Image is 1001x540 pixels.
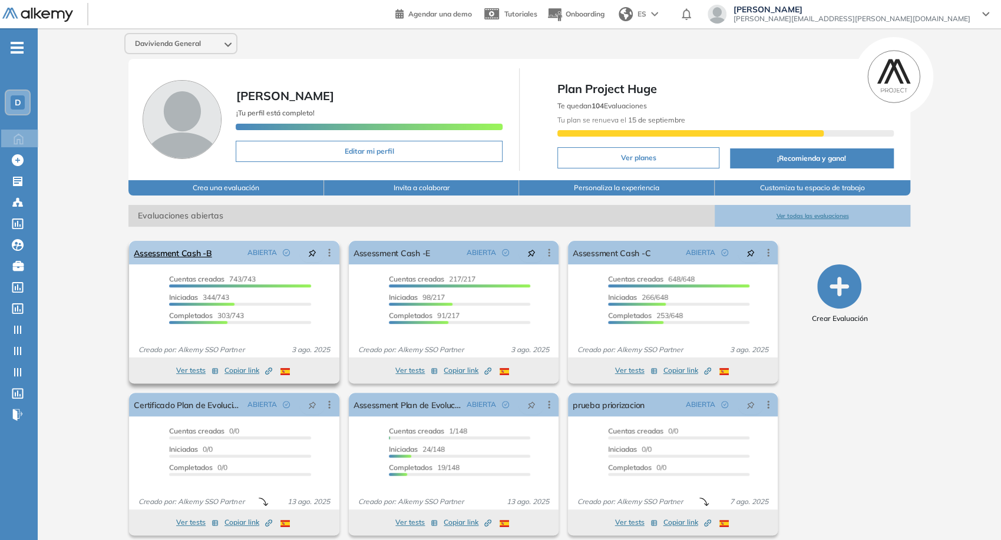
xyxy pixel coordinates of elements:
[811,264,867,324] button: Crear Evaluación
[169,274,224,283] span: Cuentas creadas
[389,463,432,472] span: Completados
[15,98,21,107] span: D
[615,515,658,529] button: Ver tests
[128,180,324,196] button: Crea una evaluación
[573,344,688,355] span: Creado por: Alkemy SSO Partner
[389,311,460,320] span: 91/217
[389,293,418,302] span: Iniciadas
[608,293,637,302] span: Iniciadas
[608,274,663,283] span: Cuentas creadas
[395,515,438,529] button: Ver tests
[686,247,715,258] span: ABIERTA
[721,249,728,256] span: check-circle
[518,395,544,414] button: pushpin
[283,249,290,256] span: check-circle
[573,393,645,416] a: prueba priorizacion
[299,243,325,262] button: pushpin
[283,496,335,507] span: 13 ago. 2025
[592,101,604,110] b: 104
[444,515,491,529] button: Copiar link
[725,496,773,507] span: 7 ago. 2025
[247,399,277,410] span: ABIERTA
[663,365,711,376] span: Copiar link
[354,344,468,355] span: Creado por: Alkemy SSO Partner
[283,401,290,408] span: check-circle
[395,363,438,377] button: Ver tests
[236,108,314,117] span: ¡Tu perfil está completo!
[721,401,728,408] span: check-circle
[608,293,668,302] span: 266/648
[224,365,272,376] span: Copiar link
[169,426,224,435] span: Cuentas creadas
[169,293,229,302] span: 344/743
[500,520,509,527] img: ESP
[746,400,755,409] span: pushpin
[608,463,666,472] span: 0/0
[500,368,509,375] img: ESP
[389,445,445,453] span: 24/148
[467,399,496,410] span: ABIERTA
[734,14,970,24] span: [PERSON_NAME][EMAIL_ADDRESS][PERSON_NAME][DOMAIN_NAME]
[408,9,472,18] span: Agendar una demo
[134,496,249,507] span: Creado por: Alkemy SSO Partner
[608,274,695,283] span: 648/648
[389,274,475,283] span: 217/217
[615,363,658,377] button: Ver tests
[389,426,444,435] span: Cuentas creadas
[389,426,467,435] span: 1/148
[738,395,764,414] button: pushpin
[527,400,536,409] span: pushpin
[134,241,212,264] a: Assessment Cash -B
[651,12,658,16] img: arrow
[557,115,685,124] span: Tu plan se renueva el
[734,5,970,14] span: [PERSON_NAME]
[663,515,711,529] button: Copiar link
[663,517,711,528] span: Copiar link
[444,363,491,377] button: Copiar link
[247,247,277,258] span: ABIERTA
[169,445,213,453] span: 0/0
[287,344,335,355] span: 3 ago. 2025
[518,243,544,262] button: pushpin
[608,426,663,435] span: Cuentas creadas
[308,248,316,257] span: pushpin
[169,463,213,472] span: Completados
[128,205,715,227] span: Evaluaciones abiertas
[176,363,219,377] button: Ver tests
[746,248,755,257] span: pushpin
[502,401,509,408] span: check-circle
[169,274,256,283] span: 743/743
[626,115,685,124] b: 15 de septiembre
[566,9,604,18] span: Onboarding
[143,80,222,159] img: Foto de perfil
[280,368,290,375] img: ESP
[354,241,430,264] a: Assessment Cash -E
[389,463,460,472] span: 19/148
[608,426,678,435] span: 0/0
[444,365,491,376] span: Copiar link
[169,311,213,320] span: Completados
[169,311,244,320] span: 303/743
[557,80,894,98] span: Plan Project Huge
[738,243,764,262] button: pushpin
[608,445,652,453] span: 0/0
[504,9,537,18] span: Tutoriales
[389,445,418,453] span: Iniciadas
[224,515,272,529] button: Copiar link
[573,496,688,507] span: Creado por: Alkemy SSO Partner
[308,400,316,409] span: pushpin
[686,399,715,410] span: ABIERTA
[354,496,468,507] span: Creado por: Alkemy SSO Partner
[299,395,325,414] button: pushpin
[224,363,272,377] button: Copiar link
[725,344,773,355] span: 3 ago. 2025
[444,517,491,528] span: Copiar link
[134,344,249,355] span: Creado por: Alkemy SSO Partner
[527,248,536,257] span: pushpin
[280,520,290,527] img: ESP
[619,7,633,21] img: world
[169,445,198,453] span: Iniciadas
[389,274,444,283] span: Cuentas creadas
[354,393,462,416] a: Assessment Plan de Evolución Profesional
[169,463,227,472] span: 0/0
